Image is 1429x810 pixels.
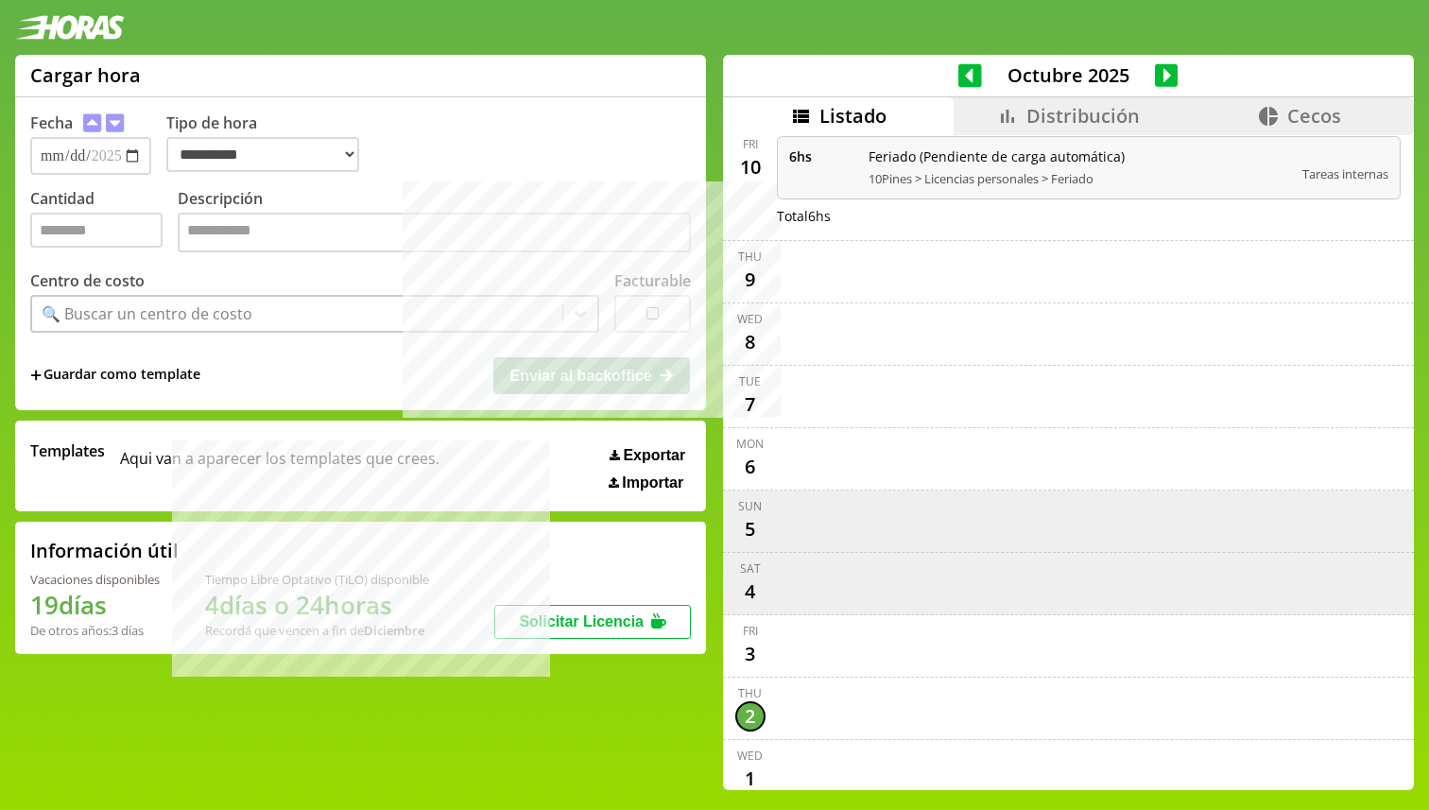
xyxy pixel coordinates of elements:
div: 7 [735,389,766,420]
span: 10Pines > Licencias personales > Feriado [869,170,1290,187]
select: Tipo de hora [166,137,359,172]
div: Sat [740,560,761,577]
span: Feriado (Pendiente de carga automática) [869,147,1290,165]
div: 1 [735,764,766,794]
span: Listado [819,103,887,129]
label: Descripción [178,188,691,257]
span: Templates [30,440,105,461]
h1: 4 días o 24 horas [205,588,429,622]
label: Tipo de hora [166,112,374,175]
div: Recordá que vencen a fin de [205,622,429,639]
label: Cantidad [30,188,178,257]
div: Wed [737,748,763,764]
span: Tareas internas [1302,165,1388,182]
span: Solicitar Licencia [519,613,644,629]
div: De otros años: 3 días [30,622,160,639]
div: Thu [738,249,762,265]
div: 3 [735,639,766,669]
div: Tiempo Libre Optativo (TiLO) disponible [205,571,429,588]
div: Fri [743,623,758,639]
textarea: Descripción [178,213,691,252]
div: 9 [735,265,766,295]
div: 10 [735,152,766,182]
div: Thu [738,685,762,701]
div: Fri [743,136,758,152]
span: Octubre 2025 [982,62,1155,88]
div: 🔍 Buscar un centro de costo [42,303,252,324]
button: Solicitar Licencia [494,605,691,639]
img: logotipo [15,15,125,40]
h1: 19 días [30,588,160,622]
div: Sun [738,498,762,514]
span: Exportar [623,447,685,464]
h1: Cargar hora [30,62,141,88]
span: Cecos [1287,103,1341,129]
label: Centro de costo [30,270,145,291]
div: 5 [735,514,766,544]
h2: Información útil [30,538,179,563]
div: Total 6 hs [777,207,1402,225]
span: +Guardar como template [30,365,200,386]
span: Distribución [1026,103,1140,129]
label: Facturable [614,270,691,291]
div: scrollable content [723,135,1414,787]
div: Mon [736,436,764,452]
div: 6 [735,452,766,482]
div: Wed [737,311,763,327]
span: 6 hs [789,147,855,165]
span: Aqui van a aparecer los templates que crees. [120,440,439,491]
input: Cantidad [30,213,163,248]
span: + [30,365,42,386]
div: Tue [739,373,761,389]
div: 8 [735,327,766,357]
b: Diciembre [364,622,424,639]
div: 2 [735,701,766,732]
div: Vacaciones disponibles [30,571,160,588]
div: 4 [735,577,766,607]
span: Importar [622,474,683,491]
label: Fecha [30,112,73,133]
button: Exportar [604,446,691,465]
